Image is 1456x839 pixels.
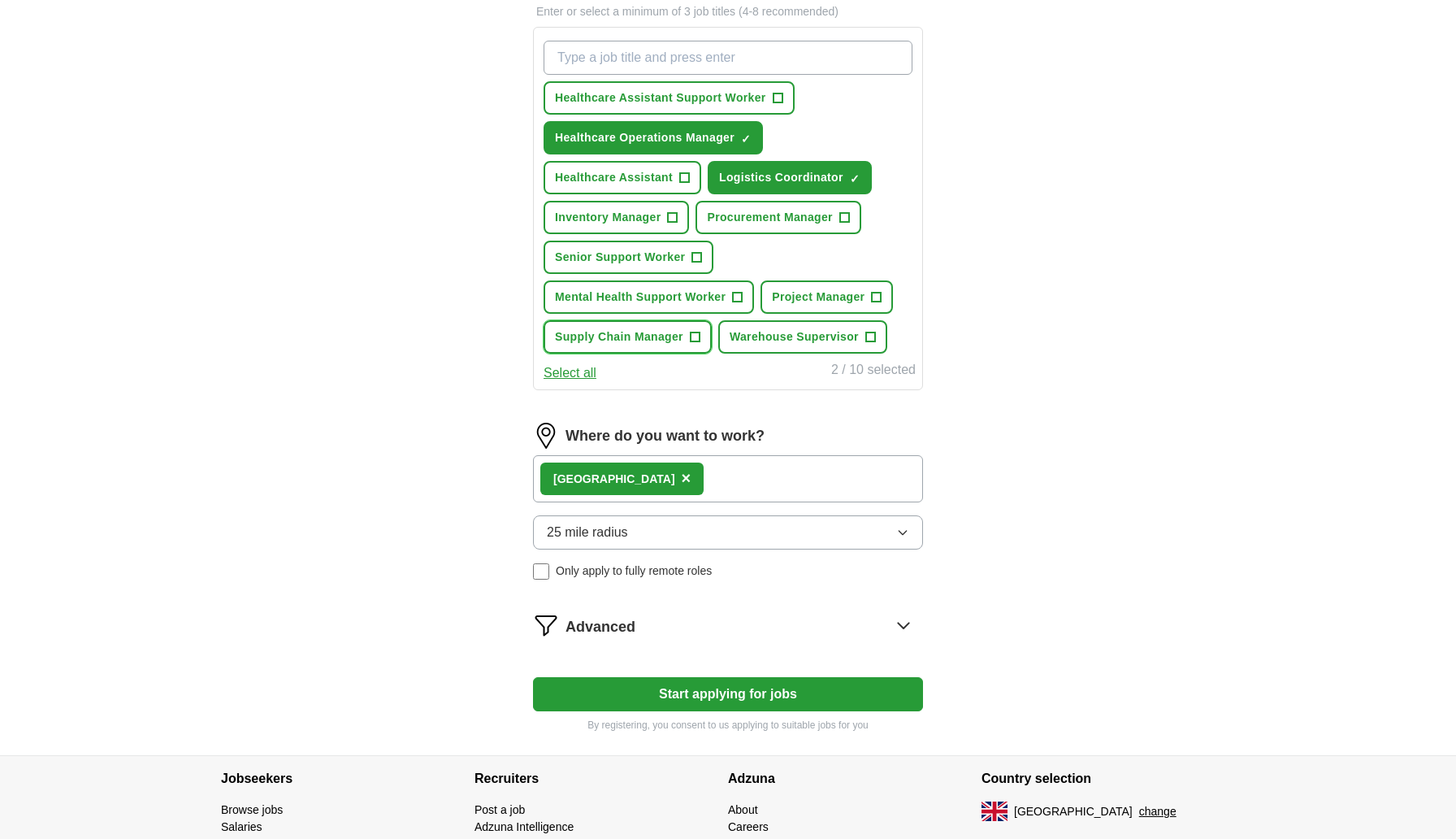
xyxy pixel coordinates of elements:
[553,471,675,488] div: [GEOGRAPHIC_DATA]
[544,320,712,354] button: Supply Chain Manager
[555,249,685,266] span: Senior Support Worker
[741,133,751,146] span: ✓
[981,756,1235,802] h4: Country selection
[707,209,832,226] span: Procurement Manager
[831,360,916,383] div: 2 / 10 selected
[533,677,923,711] button: Start applying for jobs
[533,612,559,638] img: filter
[533,423,559,449] img: location.png
[682,467,691,491] button: ×
[544,241,713,274] button: Senior Support Worker
[544,201,689,234] button: Inventory Manager
[555,89,766,107] span: Healthcare Assistant Support Worker
[547,523,628,542] span: 25 mile radius
[555,169,673,186] span: Healthcare Assistant
[474,820,574,833] a: Adzuna Intelligence
[760,280,893,314] button: Project Manager
[533,718,923,732] p: By registering, you consent to us applying to suitable jobs for you
[555,289,726,306] span: Mental Health Support Worker
[544,363,596,383] button: Select all
[221,820,262,833] a: Salaries
[850,172,860,185] span: ✓
[544,161,701,194] button: Healthcare Assistant
[1014,803,1133,820] span: [GEOGRAPHIC_DATA]
[565,425,765,447] label: Where do you want to work?
[533,563,549,580] input: Only apply to fully remote roles
[221,803,283,816] a: Browse jobs
[981,802,1007,821] img: UK flag
[708,161,872,194] button: Logistics Coordinator✓
[728,820,769,833] a: Careers
[533,515,923,550] button: 25 mile radius
[555,129,734,146] span: Healthcare Operations Manager
[772,289,864,306] span: Project Manager
[718,320,887,354] button: Warehouse Supervisor
[695,201,860,234] button: Procurement Manager
[544,81,795,115] button: Healthcare Assistant Support Worker
[555,209,661,226] span: Inventory Manager
[728,803,758,816] a: About
[1139,803,1176,820] button: change
[544,41,912,75] input: Type a job title and press enter
[544,280,754,314] button: Mental Health Support Worker
[556,563,712,580] span: Only apply to fully remote roles
[544,121,763,154] button: Healthcare Operations Manager✓
[730,328,859,346] span: Warehouse Supervisor
[682,469,691,487] span: ×
[565,616,635,638] span: Advanced
[474,803,525,816] a: Post a job
[719,169,843,186] span: Logistics Coordinator
[533,3,923,20] p: Enter or select a minimum of 3 job titles (4-8 recommended)
[555,328,683,346] span: Supply Chain Manager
